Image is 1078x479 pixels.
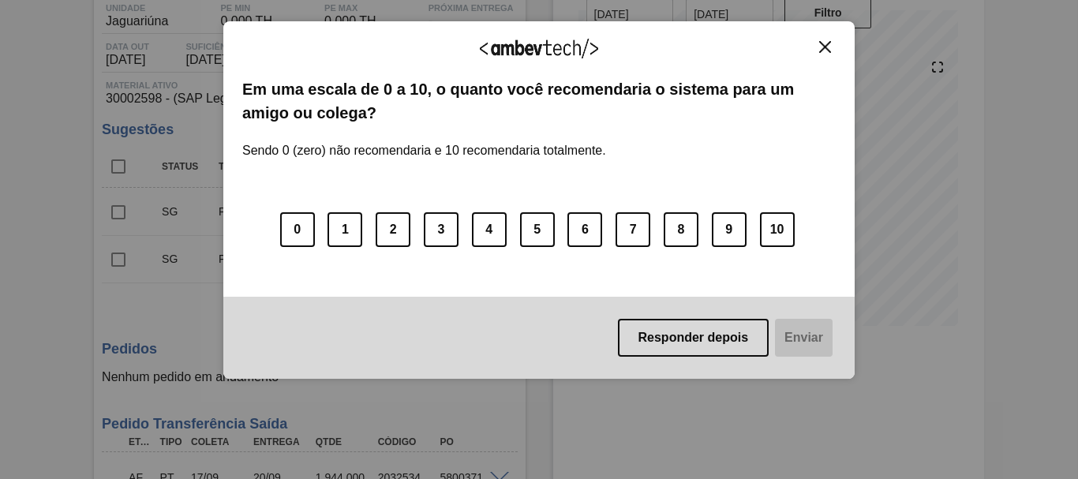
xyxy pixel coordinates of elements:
button: 7 [616,212,650,247]
button: 5 [520,212,555,247]
img: Logo Ambevtech [480,39,598,58]
button: 4 [472,212,507,247]
button: Responder depois [618,319,769,357]
label: Em uma escala de 0 a 10, o quanto você recomendaria o sistema para um amigo ou colega? [242,77,836,125]
button: 10 [760,212,795,247]
img: Close [819,41,831,53]
button: 6 [567,212,602,247]
button: 3 [424,212,459,247]
button: 1 [328,212,362,247]
button: 8 [664,212,698,247]
label: Sendo 0 (zero) não recomendaria e 10 recomendaria totalmente. [242,125,606,158]
button: Close [814,40,836,54]
button: 0 [280,212,315,247]
button: 9 [712,212,747,247]
button: 2 [376,212,410,247]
